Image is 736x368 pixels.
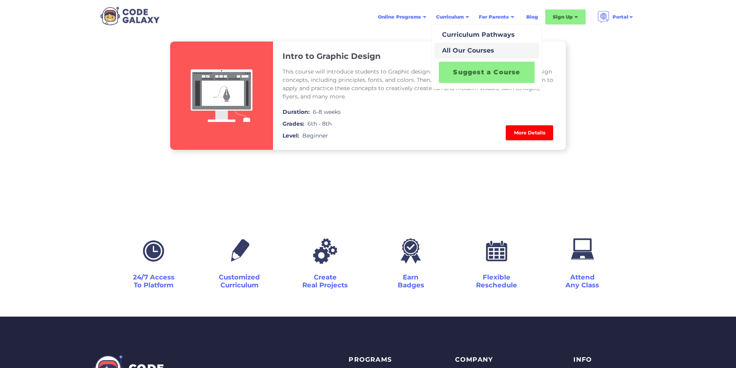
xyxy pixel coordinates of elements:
p: This course will introduce students to Graphic design. They will learn fundamental graphic design... [283,68,556,101]
div: Online Programs [378,13,421,21]
div: All Our Courses [439,46,494,55]
div: For Parents [474,10,519,24]
h3: Flexible Reschedule [476,273,517,289]
div: Curriculum [431,10,474,24]
div: Portal [593,8,639,26]
div: Portal [613,13,628,21]
h3: 24/7 Access To Platform [133,273,175,289]
h4: Level: [283,131,299,140]
a: Curriculum Pathways [434,27,539,43]
div: Sign Up [553,13,573,21]
nav: Curriculum [431,24,542,89]
a: Blog [522,10,543,24]
a: All Our Courses [434,43,539,59]
h4: 6th - 8th [307,119,332,128]
p: info [573,355,592,365]
h4: Beginner [302,131,328,140]
img: Clock Icon [138,237,169,265]
h4: 6-8 weeks [313,107,341,117]
img: Calender Icon [481,237,512,265]
img: Computer Icon [567,237,598,265]
h3: Intro to Graphic Design [283,51,381,61]
img: Pencil Icon [224,237,255,265]
div: Curriculum [436,13,464,21]
h4: Duration: [283,107,310,117]
div: Sign Up [545,9,586,25]
h3: Customized Curriculum [219,273,260,289]
div: Online Programs [373,10,431,24]
a: More Details [506,125,553,140]
div: For Parents [479,13,509,21]
div: Curriculum Pathways [439,30,515,40]
h3: Attend Any Class [565,273,599,289]
h3: Earn Badges [398,273,424,289]
p: PROGRAMS [349,355,401,365]
a: Suggest a Course [439,62,535,83]
p: Company [455,355,520,365]
img: Gears Icon [309,237,341,265]
h3: Create Real Projects [302,273,348,289]
h4: Grades: [283,119,304,128]
img: Badges Icon [395,237,427,265]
